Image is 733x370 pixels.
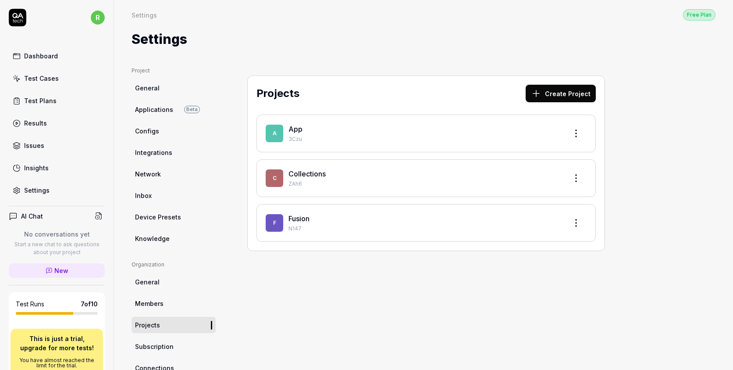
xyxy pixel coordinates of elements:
[132,295,216,312] a: Members
[288,225,560,233] p: N147
[24,119,47,128] div: Results
[132,317,216,333] a: Projects
[135,191,152,200] span: Inbox
[135,148,172,157] span: Integrations
[132,338,216,355] a: Subscription
[132,230,216,247] a: Knowledge
[132,166,216,182] a: Network
[9,241,105,256] p: Start a new chat to ask questions about your project
[135,277,160,287] span: General
[9,263,105,278] a: New
[135,299,164,308] span: Members
[288,214,310,223] a: Fusion
[288,180,560,188] p: ZAh6
[135,320,160,330] span: Projects
[9,159,105,176] a: Insights
[9,92,105,109] a: Test Plans
[132,80,216,96] a: General
[132,261,216,269] div: Organization
[135,212,181,222] span: Device Presets
[54,266,68,275] span: New
[9,47,105,65] a: Dashboard
[132,274,216,290] a: General
[135,126,159,136] span: Configs
[9,137,105,154] a: Issues
[16,300,44,308] h5: Test Runs
[91,11,105,25] span: r
[24,96,57,105] div: Test Plans
[21,212,43,221] h4: AI Chat
[24,141,44,150] div: Issues
[683,9,715,21] button: Free Plan
[135,169,161,179] span: Network
[91,9,105,26] button: r
[266,214,283,232] span: F
[135,83,160,93] span: General
[132,123,216,139] a: Configs
[9,115,105,132] a: Results
[9,70,105,87] a: Test Cases
[9,182,105,199] a: Settings
[132,101,216,118] a: ApplicationsBeta
[288,135,560,143] p: 3Czu
[24,163,49,172] div: Insights
[184,106,200,113] span: Beta
[16,334,98,352] p: This is just a trial, upgrade for more tests!
[266,169,283,187] span: C
[288,125,302,133] a: App
[81,299,98,309] span: 7 of 10
[135,105,173,114] span: Applications
[135,342,174,351] span: Subscription
[132,144,216,161] a: Integrations
[132,209,216,225] a: Device Presets
[256,86,299,101] h2: Projects
[132,29,187,49] h1: Settings
[16,358,98,368] p: You have almost reached the limit for the trial.
[266,125,283,142] span: A
[9,230,105,239] p: No conversations yet
[135,234,170,243] span: Knowledge
[132,67,216,75] div: Project
[132,11,157,19] div: Settings
[132,187,216,204] a: Inbox
[24,51,58,61] div: Dashboard
[526,85,596,102] button: Create Project
[288,169,326,178] a: Collections
[24,74,59,83] div: Test Cases
[24,186,50,195] div: Settings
